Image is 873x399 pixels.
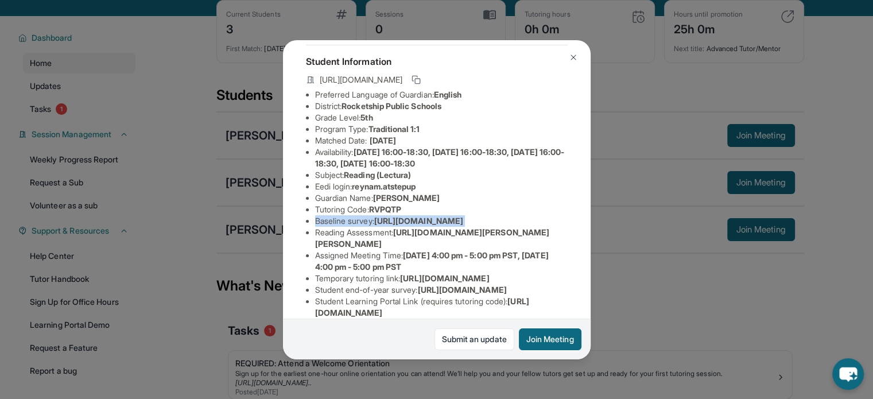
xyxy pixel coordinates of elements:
[368,124,420,134] span: Traditional 1:1
[315,227,550,249] span: [URL][DOMAIN_NAME][PERSON_NAME][PERSON_NAME]
[373,193,440,203] span: [PERSON_NAME]
[352,181,416,191] span: reynam.atstepup
[315,227,568,250] li: Reading Assessment :
[400,273,489,283] span: [URL][DOMAIN_NAME]
[360,113,373,122] span: 5th
[315,273,568,284] li: Temporary tutoring link :
[315,135,568,146] li: Matched Date:
[315,169,568,181] li: Subject :
[315,250,549,272] span: [DATE] 4:00 pm - 5:00 pm PST, [DATE] 4:00 pm - 5:00 pm PST
[315,181,568,192] li: Eedi login :
[370,135,396,145] span: [DATE]
[374,216,463,226] span: [URL][DOMAIN_NAME]
[434,90,462,99] span: English
[519,328,581,350] button: Join Meeting
[832,358,864,390] button: chat-button
[315,284,568,296] li: Student end-of-year survey :
[315,296,568,319] li: Student Learning Portal Link (requires tutoring code) :
[315,204,568,215] li: Tutoring Code :
[315,123,568,135] li: Program Type:
[342,101,441,111] span: Rocketship Public Schools
[320,74,402,86] span: [URL][DOMAIN_NAME]
[315,215,568,227] li: Baseline survey :
[409,73,423,87] button: Copy link
[434,328,514,350] a: Submit an update
[315,89,568,100] li: Preferred Language of Guardian:
[369,204,401,214] span: RVPQTP
[569,53,578,62] img: Close Icon
[315,112,568,123] li: Grade Level:
[344,170,411,180] span: Reading (Lectura)
[315,250,568,273] li: Assigned Meeting Time :
[315,100,568,112] li: District:
[315,192,568,204] li: Guardian Name :
[315,147,565,168] span: [DATE] 16:00-18:30, [DATE] 16:00-18:30, [DATE] 16:00-18:30, [DATE] 16:00-18:30
[306,55,568,68] h4: Student Information
[417,285,506,295] span: [URL][DOMAIN_NAME]
[315,146,568,169] li: Availability:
